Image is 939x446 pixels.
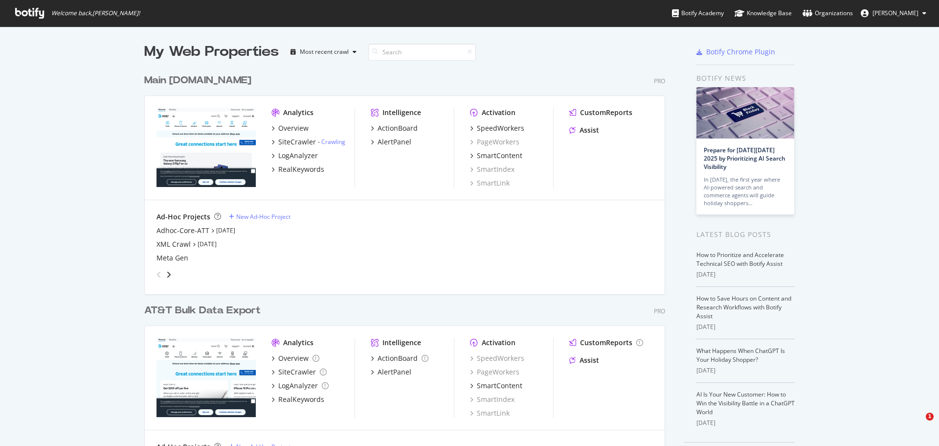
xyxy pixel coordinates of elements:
span: Welcome back, [PERSON_NAME] ! [51,9,140,17]
img: att.com [156,108,256,187]
a: SmartIndex [470,395,514,404]
a: SmartIndex [470,164,514,174]
div: [DATE] [696,270,795,279]
a: LogAnalyzer [271,151,318,161]
div: [DATE] [696,323,795,331]
div: Activation [482,338,515,348]
img: attbulkexport.com [156,338,256,417]
div: AlertPanel [378,367,411,377]
div: Intelligence [382,108,421,117]
a: [DATE] [198,240,217,248]
a: Prepare for [DATE][DATE] 2025 by Prioritizing AI Search Visibility [704,146,785,171]
a: ActionBoard [371,123,418,133]
div: Latest Blog Posts [696,229,795,240]
a: AlertPanel [371,137,411,147]
div: Most recent crawl [300,49,349,55]
div: AlertPanel [378,137,411,147]
a: SiteCrawler [271,367,327,377]
div: Botify Academy [672,8,724,18]
img: Prepare for Black Friday 2025 by Prioritizing AI Search Visibility [696,87,794,139]
a: AI Is Your New Customer: How to Win the Visibility Battle in a ChatGPT World [696,390,795,416]
a: New Ad-Hoc Project [229,212,291,221]
a: SmartContent [470,381,522,391]
a: SpeedWorkers [470,123,524,133]
div: Ad-Hoc Projects [156,212,210,222]
div: angle-left [153,267,165,282]
a: Meta Gen [156,253,188,263]
div: New Ad-Hoc Project [236,212,291,221]
a: Assist [569,355,599,365]
div: LogAnalyzer [278,151,318,161]
div: SiteCrawler [278,137,316,147]
div: angle-right [165,270,172,280]
div: Analytics [283,108,313,117]
a: How to Prioritize and Accelerate Technical SEO with Botify Assist [696,251,784,268]
a: SmartLink [470,178,510,188]
button: [PERSON_NAME] [853,5,934,21]
a: [DATE] [216,226,235,235]
a: SmartContent [470,151,522,161]
div: [DATE] [696,366,795,375]
input: Search [368,44,476,61]
a: CustomReports [569,108,632,117]
div: Overview [278,353,309,363]
div: RealKeywords [278,164,324,174]
div: PageWorkers [470,367,519,377]
a: RealKeywords [271,164,324,174]
a: Crawling [321,138,345,146]
div: LogAnalyzer [278,381,318,391]
a: ActionBoard [371,353,428,363]
a: Overview [271,123,309,133]
div: Botify Chrome Plugin [706,47,775,57]
iframe: Intercom live chat [906,413,929,436]
a: CustomReports [569,338,643,348]
a: Overview [271,353,319,363]
a: How to Save Hours on Content and Research Workflows with Botify Assist [696,294,791,320]
div: CustomReports [580,108,632,117]
div: Main [DOMAIN_NAME] [144,73,251,88]
a: AlertPanel [371,367,411,377]
div: Assist [580,355,599,365]
div: Organizations [803,8,853,18]
div: [DATE] [696,419,795,427]
div: Intelligence [382,338,421,348]
a: Assist [569,125,599,135]
div: My Web Properties [144,42,279,62]
div: RealKeywords [278,395,324,404]
a: Main [DOMAIN_NAME] [144,73,255,88]
div: Pro [654,77,665,85]
a: What Happens When ChatGPT Is Your Holiday Shopper? [696,347,785,364]
a: PageWorkers [470,137,519,147]
a: SmartLink [470,408,510,418]
div: Botify news [696,73,795,84]
a: Botify Chrome Plugin [696,47,775,57]
div: SmartContent [477,151,522,161]
div: AT&T Bulk Data Export [144,304,261,318]
a: SpeedWorkers [470,353,524,363]
div: In [DATE], the first year where AI-powered search and commerce agents will guide holiday shoppers… [704,176,787,207]
a: RealKeywords [271,395,324,404]
a: XML Crawl [156,239,191,249]
a: LogAnalyzer [271,381,329,391]
button: Most recent crawl [287,44,360,60]
div: CustomReports [580,338,632,348]
a: SiteCrawler- Crawling [271,137,345,147]
div: Pro [654,307,665,315]
a: AT&T Bulk Data Export [144,304,265,318]
a: Adhoc-Core-ATT [156,226,209,235]
div: ActionBoard [378,353,418,363]
div: - [318,138,345,146]
div: Assist [580,125,599,135]
span: Zach Doty [872,9,918,17]
div: SiteCrawler [278,367,316,377]
div: ActionBoard [378,123,418,133]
